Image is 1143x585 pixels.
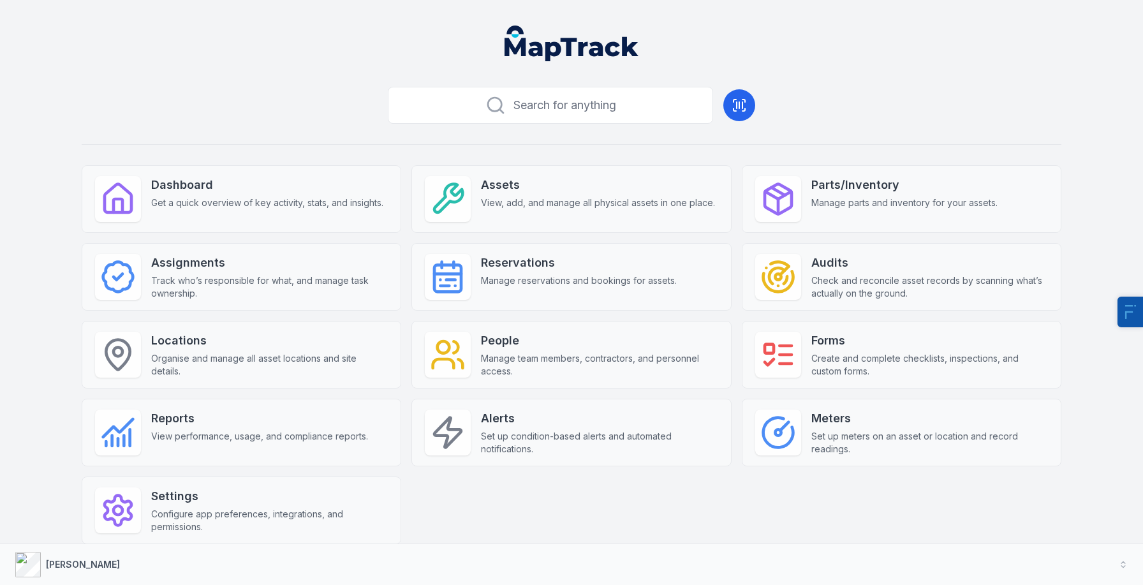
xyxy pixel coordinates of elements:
[411,399,731,466] a: AlertsSet up condition-based alerts and automated notifications.
[481,196,715,209] span: View, add, and manage all physical assets in one place.
[811,254,1048,272] strong: Audits
[151,487,388,505] strong: Settings
[151,352,388,378] span: Organise and manage all asset locations and site details.
[811,176,998,194] strong: Parts/Inventory
[811,196,998,209] span: Manage parts and inventory for your assets.
[82,243,401,311] a: AssignmentsTrack who’s responsible for what, and manage task ownership.
[481,274,677,287] span: Manage reservations and bookings for assets.
[151,410,368,427] strong: Reports
[811,430,1048,455] span: Set up meters on an asset or location and record readings.
[82,165,401,233] a: DashboardGet a quick overview of key activity, stats, and insights.
[481,332,718,350] strong: People
[811,332,1048,350] strong: Forms
[484,26,659,61] nav: Global
[481,410,718,427] strong: Alerts
[411,243,731,311] a: ReservationsManage reservations and bookings for assets.
[151,274,388,300] span: Track who’s responsible for what, and manage task ownership.
[151,332,388,350] strong: Locations
[82,477,401,544] a: SettingsConfigure app preferences, integrations, and permissions.
[151,196,383,209] span: Get a quick overview of key activity, stats, and insights.
[811,274,1048,300] span: Check and reconcile asset records by scanning what’s actually on the ground.
[811,352,1048,378] span: Create and complete checklists, inspections, and custom forms.
[742,399,1061,466] a: MetersSet up meters on an asset or location and record readings.
[481,254,677,272] strong: Reservations
[481,176,715,194] strong: Assets
[151,430,368,443] span: View performance, usage, and compliance reports.
[481,430,718,455] span: Set up condition-based alerts and automated notifications.
[411,321,731,389] a: PeopleManage team members, contractors, and personnel access.
[46,559,120,570] strong: [PERSON_NAME]
[388,87,713,124] button: Search for anything
[82,321,401,389] a: LocationsOrganise and manage all asset locations and site details.
[742,243,1061,311] a: AuditsCheck and reconcile asset records by scanning what’s actually on the ground.
[811,410,1048,427] strong: Meters
[82,399,401,466] a: ReportsView performance, usage, and compliance reports.
[742,165,1061,233] a: Parts/InventoryManage parts and inventory for your assets.
[151,254,388,272] strong: Assignments
[513,96,616,114] span: Search for anything
[742,321,1061,389] a: FormsCreate and complete checklists, inspections, and custom forms.
[151,508,388,533] span: Configure app preferences, integrations, and permissions.
[481,352,718,378] span: Manage team members, contractors, and personnel access.
[151,176,383,194] strong: Dashboard
[411,165,731,233] a: AssetsView, add, and manage all physical assets in one place.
